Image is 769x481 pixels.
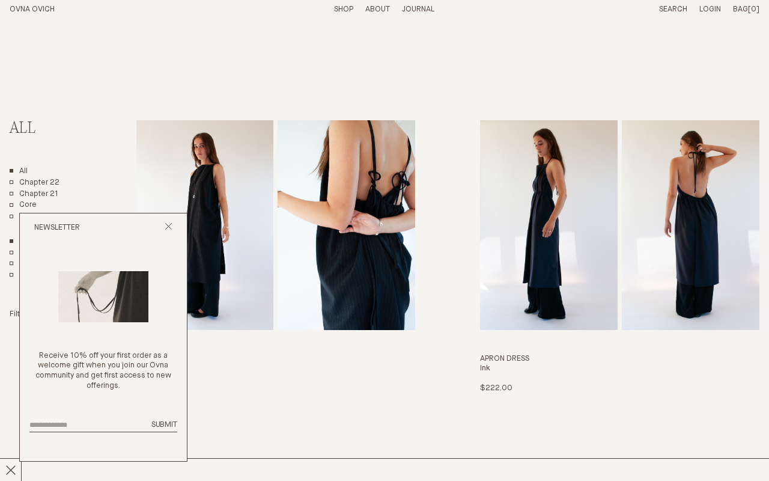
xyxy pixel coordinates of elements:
[165,222,172,234] button: Close popup
[334,5,353,13] a: Shop
[151,421,177,429] span: Submit
[136,120,416,394] a: Apron Dress
[699,5,721,13] a: Login
[136,120,274,330] img: Apron Dress
[151,420,177,430] button: Submit
[480,120,618,330] img: Apron Dress
[480,354,759,364] h3: Apron Dress
[34,223,80,233] h2: Newsletter
[10,167,28,177] a: All
[733,5,748,13] span: Bag
[10,248,49,258] a: Dresses
[10,271,49,281] a: Bottoms
[480,384,512,394] p: $222.00
[10,236,28,247] a: Show All
[10,259,37,269] a: Tops
[10,120,95,138] h2: All
[659,5,687,13] a: Search
[10,310,35,320] summary: Filter
[480,120,759,394] a: Apron Dress
[136,354,416,364] h3: Apron Dress
[365,5,390,15] summary: About
[29,351,177,392] p: Receive 10% off your first order as a welcome gift when you join our Ovna community and get first...
[480,364,759,374] h4: Ink
[402,5,434,13] a: Journal
[10,212,34,222] a: Sale
[10,189,58,200] a: Chapter 21
[748,5,759,13] span: [0]
[10,178,59,188] a: Chapter 22
[136,364,416,374] h4: Pinstripe
[10,200,37,210] a: Core
[10,5,55,13] a: Home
